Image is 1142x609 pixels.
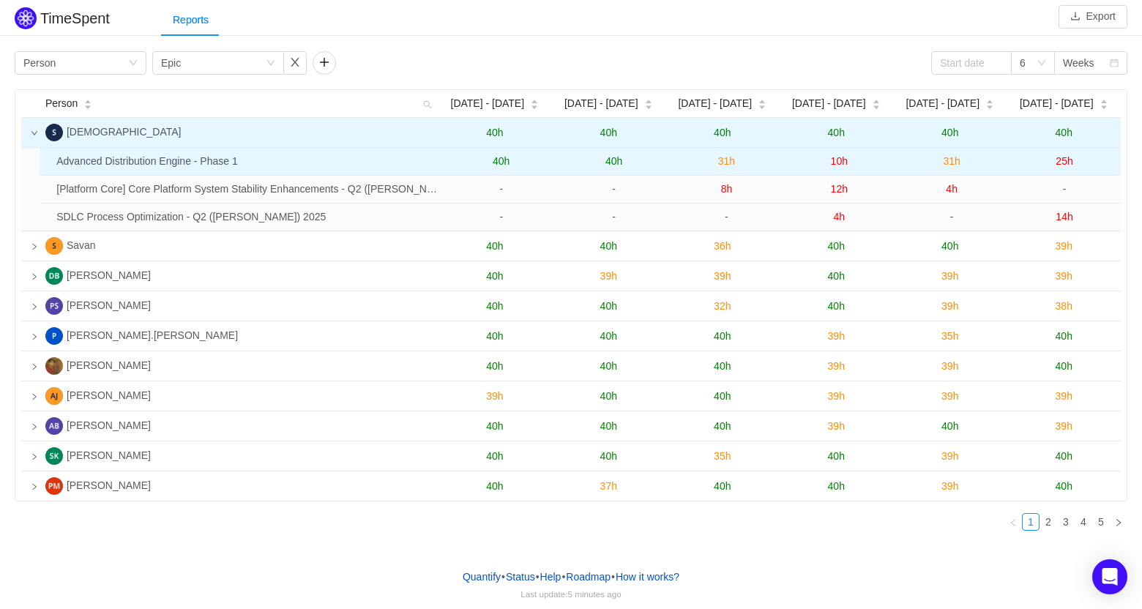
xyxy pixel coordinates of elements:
[605,155,622,167] span: 40h
[67,269,151,281] span: [PERSON_NAME]
[828,127,845,138] span: 40h
[721,183,733,195] span: 8h
[45,297,63,315] img: PS
[941,270,958,282] span: 39h
[1009,518,1018,527] i: icon: left
[15,7,37,29] img: Quantify logo
[714,480,731,492] span: 40h
[714,270,731,282] span: 39h
[714,300,731,312] span: 32h
[600,480,617,492] span: 37h
[612,183,616,195] span: -
[31,243,38,250] i: icon: right
[1040,514,1056,530] a: 2
[1022,513,1040,531] li: 1
[1056,155,1072,167] span: 25h
[486,390,503,402] span: 39h
[67,329,238,341] span: [PERSON_NAME].[PERSON_NAME]
[644,103,652,108] i: icon: caret-down
[1100,97,1108,108] div: Sort
[941,450,958,462] span: 39h
[486,240,503,252] span: 40h
[714,330,731,342] span: 40h
[1056,240,1072,252] span: 39h
[1059,5,1127,29] button: icon: downloadExport
[540,566,562,588] a: Help
[714,420,731,432] span: 40h
[1093,514,1109,530] a: 5
[941,360,958,372] span: 39h
[600,360,617,372] span: 40h
[1040,513,1057,531] li: 2
[615,566,680,588] button: How it works?
[1075,513,1092,531] li: 4
[600,390,617,402] span: 40h
[941,330,958,342] span: 35h
[828,330,845,342] span: 39h
[45,477,63,495] img: PM
[941,390,958,402] span: 39h
[986,98,994,102] i: icon: caret-up
[51,176,445,203] td: [Platform Core] Core Platform System Stability Enhancements - Q2 (JAS) 2025-26
[678,96,752,111] span: [DATE] - [DATE]
[714,450,731,462] span: 35h
[714,390,731,402] span: 40h
[84,103,92,108] i: icon: caret-down
[600,330,617,342] span: 40h
[943,155,960,167] span: 31h
[828,360,845,372] span: 39h
[161,52,181,74] div: Epic
[758,97,766,108] div: Sort
[531,98,539,102] i: icon: caret-up
[51,148,445,176] td: Advanced Distribution Engine - Phase 1
[31,303,38,310] i: icon: right
[45,417,63,435] img: AB
[45,387,63,405] img: AJ
[986,103,994,108] i: icon: caret-down
[834,211,846,223] span: 4h
[486,480,503,492] span: 40h
[1058,514,1074,530] a: 3
[45,237,63,255] img: S
[67,449,151,461] span: [PERSON_NAME]
[1092,513,1110,531] li: 5
[67,479,151,491] span: [PERSON_NAME]
[872,103,880,108] i: icon: caret-down
[1037,59,1046,69] i: icon: down
[1056,211,1072,223] span: 14h
[31,483,38,490] i: icon: right
[45,96,78,111] span: Person
[565,566,611,588] a: Roadmap
[718,155,735,167] span: 31h
[83,97,92,108] div: Sort
[161,4,220,37] div: Reports
[520,589,621,599] span: Last update:
[45,124,63,141] img: S
[45,267,63,285] img: DB
[493,155,510,167] span: 40h
[906,96,979,111] span: [DATE] - [DATE]
[505,566,536,588] a: Status
[1056,420,1072,432] span: 39h
[611,571,615,583] span: •
[600,270,617,282] span: 39h
[451,96,525,111] span: [DATE] - [DATE]
[501,571,505,583] span: •
[872,97,881,108] div: Sort
[941,127,958,138] span: 40h
[1020,96,1094,111] span: [DATE] - [DATE]
[45,447,63,465] img: SK
[530,97,539,108] div: Sort
[941,240,958,252] span: 40h
[31,363,38,370] i: icon: right
[612,211,616,223] span: -
[946,183,958,195] span: 4h
[31,453,38,460] i: icon: right
[31,273,38,280] i: icon: right
[828,480,845,492] span: 40h
[831,183,848,195] span: 12h
[600,450,617,462] span: 40h
[23,52,56,74] div: Person
[831,155,848,167] span: 10h
[67,299,151,311] span: [PERSON_NAME]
